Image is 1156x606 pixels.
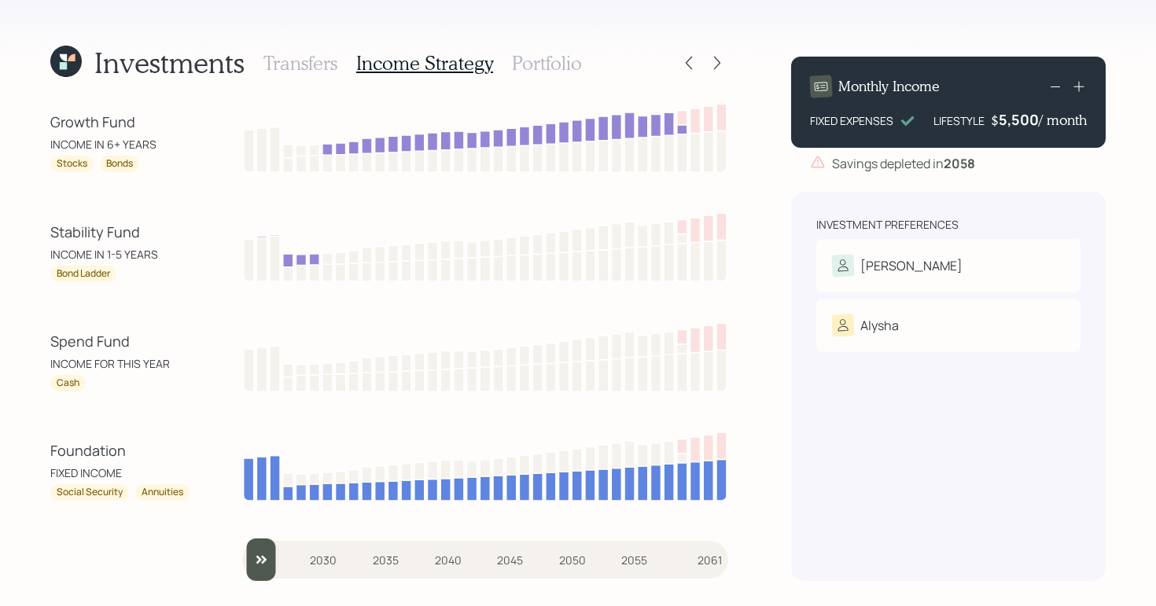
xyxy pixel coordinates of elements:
div: Spend Fund [50,331,192,352]
h3: Portfolio [512,52,582,75]
h4: Monthly Income [838,78,940,95]
b: 2058 [944,155,975,172]
div: Growth Fund [50,112,192,133]
div: Stability Fund [50,222,192,243]
div: FIXED EXPENSES [810,112,893,129]
h4: / month [1039,112,1087,129]
div: INCOME IN 1-5 YEARS [50,246,192,263]
div: FIXED INCOME [50,465,192,481]
div: LIFESTYLE [933,112,985,129]
div: Stocks [57,157,87,171]
div: Bonds [106,157,133,171]
div: Bond Ladder [57,267,110,281]
h3: Income Strategy [356,52,493,75]
div: Foundation [50,440,192,461]
h3: Transfers [263,52,337,75]
div: 5,500 [999,110,1039,129]
div: Cash [57,376,79,390]
div: Alysha [860,316,899,335]
div: INCOME FOR THIS YEAR [50,355,192,372]
h4: $ [991,112,999,129]
div: [PERSON_NAME] [860,256,963,275]
div: Annuities [142,486,183,499]
div: Social Security [57,486,123,499]
h1: Investments [94,46,245,79]
div: INCOME IN 6+ YEARS [50,136,192,152]
div: Investment Preferences [816,217,959,233]
div: Savings depleted in [832,154,975,173]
